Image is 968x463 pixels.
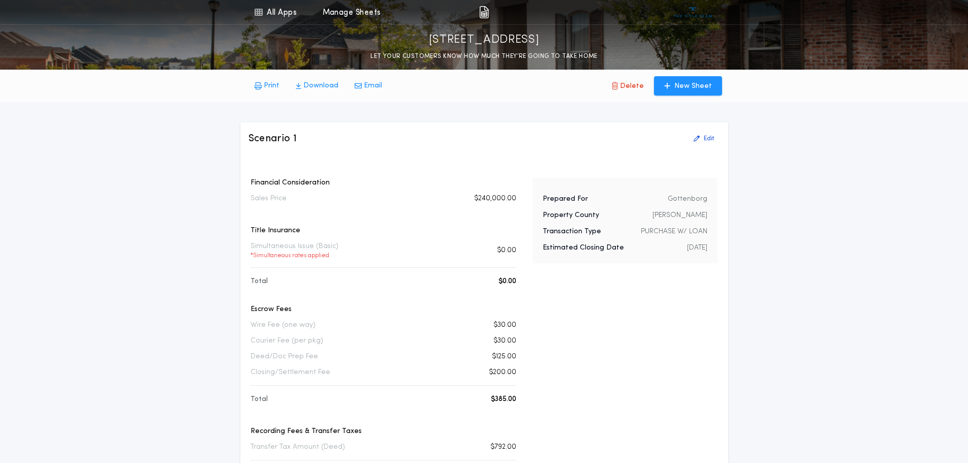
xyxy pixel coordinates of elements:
p: * Simultaneous rates applied [251,252,338,260]
p: $240,000.00 [474,194,516,204]
p: LET YOUR CUSTOMERS KNOW HOW MUCH THEY’RE GOING TO TAKE HOME [370,51,598,61]
p: $792.00 [490,442,516,452]
p: Edit [704,135,714,143]
p: PURCHASE W/ LOAN [641,227,707,237]
p: Wire Fee (one way) [251,320,316,330]
p: New Sheet [674,81,712,91]
p: Simultaneous Issue (Basic) [251,241,338,260]
p: Transaction Type [543,227,601,237]
p: $385.00 [491,394,516,405]
p: Closing/Settlement Fee [251,367,330,378]
p: Sales Price [251,194,287,204]
p: $30.00 [493,336,516,346]
p: Estimated Closing Date [543,243,624,253]
p: $200.00 [489,367,516,378]
p: Escrow Fees [251,304,516,315]
p: [PERSON_NAME] [652,210,707,221]
p: Property County [543,210,599,221]
button: Email [347,77,390,95]
p: Total [251,276,268,287]
p: Financial Consideration [251,178,516,188]
img: img [479,6,489,18]
p: [STREET_ADDRESS] [429,32,540,48]
p: Title Insurance [251,226,516,236]
button: Delete [604,76,652,96]
p: [DATE] [687,243,707,253]
p: Email [364,81,382,91]
p: Gottenborg [668,194,707,204]
button: Edit [688,131,720,147]
p: Courier Fee (per pkg) [251,336,323,346]
p: Prepared For [543,194,588,204]
p: $30.00 [493,320,516,330]
p: Download [303,81,338,91]
p: $125.00 [492,352,516,362]
img: vs-icon [674,7,712,17]
p: Print [264,81,279,91]
p: Deed/Doc Prep Fee [251,352,318,362]
p: Recording Fees & Transfer Taxes [251,426,516,437]
button: Print [246,77,288,95]
p: $0.00 [498,276,516,287]
p: Transfer Tax Amount (Deed) [251,442,345,452]
button: New Sheet [654,76,722,96]
h3: Scenario 1 [248,132,297,146]
p: Total [251,394,268,405]
p: Delete [620,81,644,91]
p: $0.00 [497,245,516,256]
button: Download [288,77,347,95]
